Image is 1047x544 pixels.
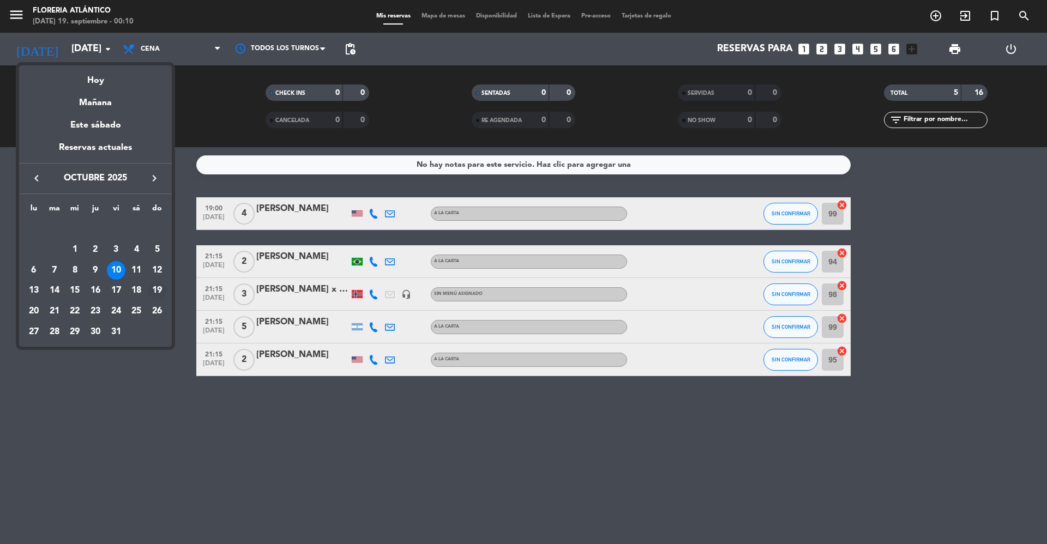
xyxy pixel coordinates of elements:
[107,261,125,280] div: 10
[44,202,65,219] th: martes
[25,323,43,341] div: 27
[127,301,147,322] td: 25 de octubre de 2025
[30,172,43,185] i: keyboard_arrow_left
[127,280,147,301] td: 18 de octubre de 2025
[106,322,127,342] td: 31 de octubre de 2025
[85,202,106,219] th: jueves
[64,202,85,219] th: miércoles
[106,280,127,301] td: 17 de octubre de 2025
[65,240,84,259] div: 1
[45,323,64,341] div: 28
[23,301,44,322] td: 20 de octubre de 2025
[45,261,64,280] div: 7
[86,261,105,280] div: 9
[23,280,44,301] td: 13 de octubre de 2025
[19,65,172,88] div: Hoy
[147,301,167,322] td: 26 de octubre de 2025
[148,172,161,185] i: keyboard_arrow_right
[27,171,46,185] button: keyboard_arrow_left
[44,322,65,342] td: 28 de octubre de 2025
[19,88,172,110] div: Mañana
[64,322,85,342] td: 29 de octubre de 2025
[86,281,105,300] div: 16
[85,239,106,260] td: 2 de octubre de 2025
[65,261,84,280] div: 8
[106,301,127,322] td: 24 de octubre de 2025
[127,302,146,321] div: 25
[107,240,125,259] div: 3
[44,260,65,281] td: 7 de octubre de 2025
[148,302,166,321] div: 26
[127,239,147,260] td: 4 de octubre de 2025
[64,239,85,260] td: 1 de octubre de 2025
[25,281,43,300] div: 13
[65,302,84,321] div: 22
[86,240,105,259] div: 2
[85,280,106,301] td: 16 de octubre de 2025
[64,280,85,301] td: 15 de octubre de 2025
[145,171,164,185] button: keyboard_arrow_right
[148,261,166,280] div: 12
[44,301,65,322] td: 21 de octubre de 2025
[25,302,43,321] div: 20
[127,240,146,259] div: 4
[23,219,167,239] td: OCT.
[147,239,167,260] td: 5 de octubre de 2025
[45,302,64,321] div: 21
[65,323,84,341] div: 29
[19,110,172,141] div: Este sábado
[107,323,125,341] div: 31
[107,302,125,321] div: 24
[148,281,166,300] div: 19
[23,202,44,219] th: lunes
[64,301,85,322] td: 22 de octubre de 2025
[106,239,127,260] td: 3 de octubre de 2025
[86,323,105,341] div: 30
[127,261,146,280] div: 11
[45,281,64,300] div: 14
[46,171,145,185] span: octubre 2025
[86,302,105,321] div: 23
[85,260,106,281] td: 9 de octubre de 2025
[23,260,44,281] td: 6 de octubre de 2025
[127,260,147,281] td: 11 de octubre de 2025
[106,260,127,281] td: 10 de octubre de 2025
[65,281,84,300] div: 15
[85,322,106,342] td: 30 de octubre de 2025
[147,260,167,281] td: 12 de octubre de 2025
[127,281,146,300] div: 18
[148,240,166,259] div: 5
[44,280,65,301] td: 14 de octubre de 2025
[147,202,167,219] th: domingo
[147,280,167,301] td: 19 de octubre de 2025
[19,141,172,163] div: Reservas actuales
[127,202,147,219] th: sábado
[85,301,106,322] td: 23 de octubre de 2025
[64,260,85,281] td: 8 de octubre de 2025
[23,322,44,342] td: 27 de octubre de 2025
[25,261,43,280] div: 6
[106,202,127,219] th: viernes
[107,281,125,300] div: 17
